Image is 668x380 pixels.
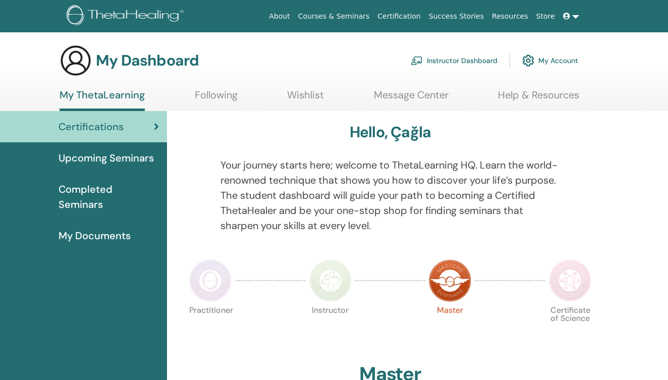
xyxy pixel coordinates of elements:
a: My Account [522,49,578,72]
h3: My Dashboard [96,51,199,70]
a: My ThetaLearning [60,89,145,111]
a: Certification [373,7,424,26]
span: Completed Seminars [59,182,159,212]
a: Instructor Dashboard [411,49,497,72]
span: My Documents [59,228,131,243]
a: Help & Resources [498,89,579,108]
a: Success Stories [425,7,488,26]
a: Store [532,7,559,26]
a: Courses & Seminars [294,7,374,26]
span: Certifications [59,119,124,134]
img: Instructor [309,259,352,302]
a: About [265,7,294,26]
a: Following [195,89,238,108]
img: logo.png [67,5,187,28]
a: Wishlist [287,89,324,108]
p: Practitioner [189,306,232,349]
img: Practitioner [189,259,232,302]
p: Instructor [309,306,352,349]
p: Your journey starts here; welcome to ThetaLearning HQ. Learn the world-renowned technique that sh... [220,157,560,233]
p: Master [429,306,471,349]
img: Certificate of Science [549,259,591,302]
span: Upcoming Seminars [59,150,154,166]
a: Message Center [374,89,449,108]
img: Master [429,259,471,302]
img: generic-user-icon.jpg [60,44,92,77]
h3: Hello, Çağla [350,123,431,141]
img: cog.svg [522,52,534,69]
p: Certificate of Science [549,306,591,349]
img: chalkboard-teacher.svg [411,56,423,65]
a: Resources [488,7,532,26]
